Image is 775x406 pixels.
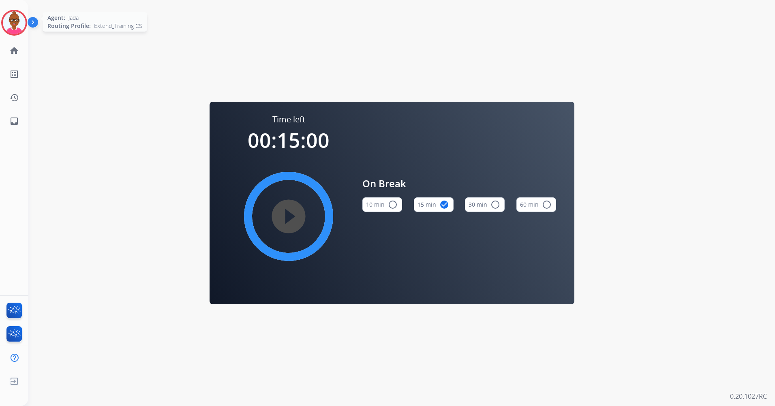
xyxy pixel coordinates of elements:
mat-icon: inbox [9,116,19,126]
button: 60 min [516,197,556,212]
mat-icon: play_circle_filled [284,212,293,221]
p: 0.20.1027RC [730,391,767,401]
span: Extend_Training CS [94,22,142,30]
mat-icon: radio_button_unchecked [490,200,500,209]
img: avatar [3,11,26,34]
span: Agent: [47,14,65,22]
span: 00:15:00 [248,126,330,154]
mat-icon: radio_button_unchecked [388,200,398,209]
mat-icon: check_circle [439,200,449,209]
button: 10 min [362,197,402,212]
mat-icon: radio_button_unchecked [542,200,552,209]
span: Jada [69,14,79,22]
span: On Break [362,176,556,191]
mat-icon: history [9,93,19,103]
mat-icon: list_alt [9,69,19,79]
button: 15 min [414,197,454,212]
span: Routing Profile: [47,22,91,30]
mat-icon: home [9,46,19,56]
span: Time left [272,114,305,125]
button: 30 min [465,197,505,212]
